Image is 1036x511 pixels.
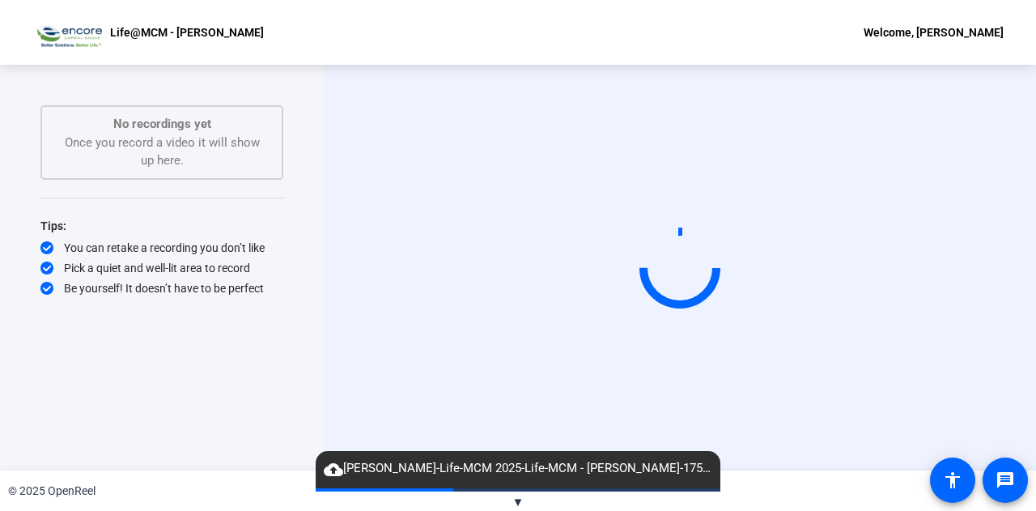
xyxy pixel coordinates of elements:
[58,115,265,170] div: Once you record a video it will show up here.
[512,495,524,509] span: ▼
[316,459,720,479] span: [PERSON_NAME]-Life-MCM 2025-Life-MCM - [PERSON_NAME]-1758138121566-webcam
[324,460,343,479] mat-icon: cloud_upload
[40,280,283,296] div: Be yourself! It doesn’t have to be perfect
[943,471,962,490] mat-icon: accessibility
[996,471,1015,490] mat-icon: message
[110,23,264,42] p: Life@MCM - [PERSON_NAME]
[40,260,283,276] div: Pick a quiet and well-lit area to record
[40,240,283,256] div: You can retake a recording you don’t like
[32,16,102,49] img: OpenReel logo
[40,216,283,236] div: Tips:
[8,483,96,500] div: © 2025 OpenReel
[58,115,265,134] p: No recordings yet
[864,23,1004,42] div: Welcome, [PERSON_NAME]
